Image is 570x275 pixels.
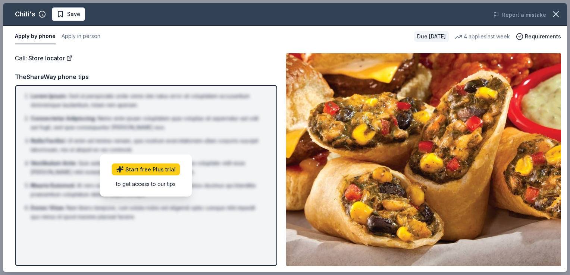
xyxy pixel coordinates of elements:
span: Save [67,10,80,19]
button: Apply by phone [15,29,56,44]
span: Consectetur Adipiscing : [31,115,96,121]
li: Ut enim ad minima veniam, quis nostrum exercitationem ullam corporis suscipit laboriosam, nisi ut... [31,136,266,154]
div: Due [DATE] [414,31,449,42]
span: Nulla Facilisi : [31,137,66,144]
div: 4 applies last week [455,32,510,41]
div: Chili's [15,8,35,20]
button: Report a mistake [493,10,546,19]
div: to get access to our tips [112,180,180,187]
li: At vero eos et accusamus et iusto odio dignissimos ducimus qui blanditiis praesentium voluptatum ... [31,181,266,199]
li: Quis autem vel eum iure reprehenderit qui in ea voluptate velit esse [PERSON_NAME] nihil molestia... [31,159,266,177]
span: Donec Vitae : [31,205,65,211]
a: Store locator [28,53,72,63]
div: Call : [15,53,277,63]
li: Sed ut perspiciatis unde omnis iste natus error sit voluptatem accusantium doloremque laudantium,... [31,92,266,110]
span: Requirements [525,32,561,41]
li: Nemo enim ipsam voluptatem quia voluptas sit aspernatur aut odit aut fugit, sed quia consequuntur... [31,114,266,132]
span: Mauris Euismod : [31,182,75,189]
a: Start free Plus trial [112,163,180,175]
span: Lorem Ipsum : [31,93,67,99]
li: Nam libero tempore, cum soluta nobis est eligendi optio cumque nihil impedit quo minus id quod ma... [31,203,266,221]
img: Image for Chili's [286,53,561,266]
span: Vestibulum Ante : [31,160,77,166]
button: Requirements [516,32,561,41]
button: Save [52,7,85,21]
button: Apply in person [62,29,100,44]
div: TheShareWay phone tips [15,72,277,82]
